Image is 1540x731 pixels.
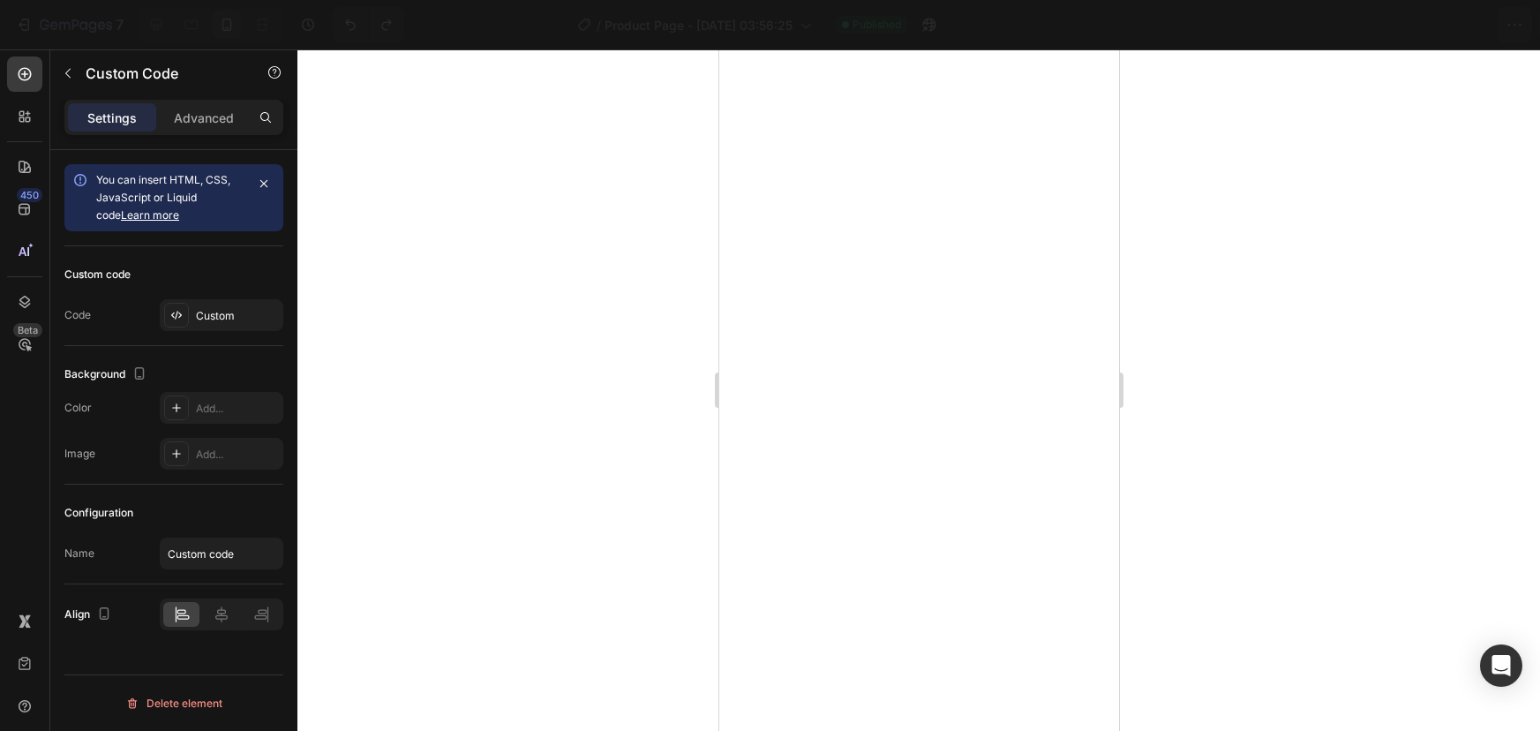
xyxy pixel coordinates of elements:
[333,7,404,42] div: Undo/Redo
[1438,16,1482,34] div: Publish
[64,603,115,627] div: Align
[64,446,95,462] div: Image
[116,14,124,35] p: 7
[86,63,236,84] p: Custom Code
[196,308,279,324] div: Custom
[196,447,279,463] div: Add...
[64,363,150,387] div: Background
[1480,644,1522,687] div: Open Intercom Messenger
[64,505,133,521] div: Configuration
[1181,7,1350,42] button: 1 product assigned
[719,49,1119,731] iframe: Design area
[64,690,283,718] button: Delete element
[64,307,91,323] div: Code
[64,267,131,283] div: Custom code
[1372,18,1401,33] span: Save
[64,400,92,416] div: Color
[17,188,42,202] div: 450
[196,401,279,417] div: Add...
[13,323,42,337] div: Beta
[853,17,901,33] span: Published
[1423,7,1497,42] button: Publish
[121,208,179,222] a: Learn more
[64,546,94,561] div: Name
[125,693,222,714] div: Delete element
[7,7,131,42] button: 7
[1196,16,1311,34] span: 1 product assigned
[597,16,601,34] span: /
[1357,7,1416,42] button: Save
[605,16,793,34] span: Product Page - [DATE] 03:56:25
[87,109,137,127] p: Settings
[96,173,230,222] span: You can insert HTML, CSS, JavaScript or Liquid code
[174,109,234,127] p: Advanced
